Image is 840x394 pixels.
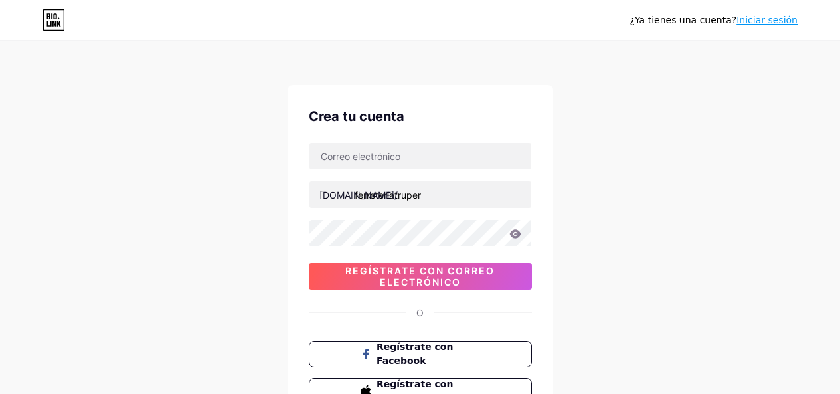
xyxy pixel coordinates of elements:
[377,342,453,366] font: Regístrate con Facebook
[309,341,532,367] button: Regístrate con Facebook
[345,265,495,288] font: Regístrate con correo electrónico
[309,143,531,169] input: Correo electrónico
[309,263,532,290] button: Regístrate con correo electrónico
[309,181,531,208] input: nombre de usuario
[736,15,798,25] a: Iniciar sesión
[319,189,398,201] font: [DOMAIN_NAME]/
[630,15,737,25] font: ¿Ya tienes una cuenta?
[309,108,404,124] font: Crea tu cuenta
[416,307,424,318] font: O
